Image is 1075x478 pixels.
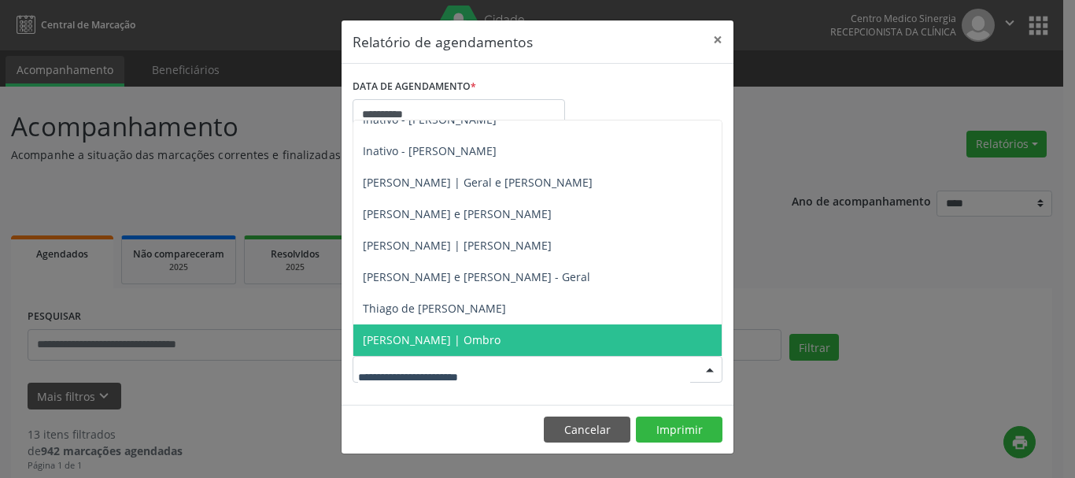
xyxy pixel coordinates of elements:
[363,206,552,221] span: [PERSON_NAME] e [PERSON_NAME]
[544,417,630,443] button: Cancelar
[363,301,506,316] span: Thiago de [PERSON_NAME]
[702,20,733,59] button: Close
[353,75,476,99] label: DATA DE AGENDAMENTO
[636,417,722,443] button: Imprimir
[353,31,533,52] h5: Relatório de agendamentos
[363,143,497,158] span: Inativo - [PERSON_NAME]
[363,332,501,347] span: [PERSON_NAME] | Ombro
[363,238,552,253] span: [PERSON_NAME] | [PERSON_NAME]
[363,269,590,284] span: [PERSON_NAME] e [PERSON_NAME] - Geral
[363,175,593,190] span: [PERSON_NAME] | Geral e [PERSON_NAME]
